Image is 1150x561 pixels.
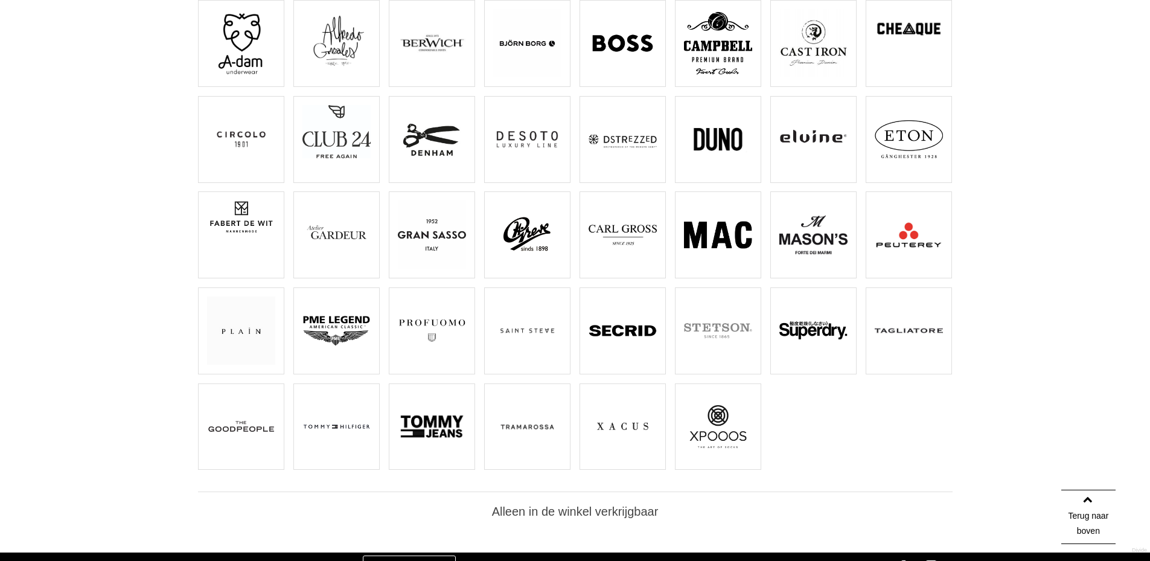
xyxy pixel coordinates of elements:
[302,393,371,461] img: TOMMY HILFIGER
[302,9,371,70] img: Alfredo Gonzales
[779,9,848,77] img: CAST IRON
[589,9,657,77] img: BOSS
[580,383,666,470] a: Xacus
[484,287,570,374] a: Saint Steve
[1132,543,1147,558] a: Divide
[302,105,371,158] img: Club 24
[866,96,952,183] a: ETON
[684,393,752,461] img: XPOOOS
[302,297,371,365] img: PME LEGEND
[684,105,752,173] img: Duno
[207,297,275,365] img: Plain
[866,191,952,278] a: PEUTEREY
[675,287,761,374] a: STETSON
[770,287,857,374] a: SUPERDRY
[484,96,570,183] a: Desoto
[198,504,953,519] h2: Alleen in de winkel verkrijgbaar
[389,287,475,374] a: PROFUOMO
[198,287,284,374] a: Plain
[675,96,761,183] a: Duno
[493,200,561,269] img: GREVE
[684,297,752,365] img: STETSON
[770,96,857,183] a: ELVINE
[875,9,943,50] img: Cheaque
[398,393,466,461] img: TOMMY JEANS
[198,191,284,278] a: FABERT DE WIT
[684,9,752,77] img: Campbell
[207,9,275,77] img: A-DAM
[207,105,275,173] img: Circolo
[875,297,943,365] img: Tagliatore
[779,200,848,269] img: Masons
[580,96,666,183] a: Dstrezzed
[293,96,380,183] a: Club 24
[293,383,380,470] a: TOMMY HILFIGER
[1061,490,1116,544] a: Terug naar boven
[398,9,466,77] img: Berwich
[770,191,857,278] a: Masons
[293,287,380,374] a: PME LEGEND
[389,383,475,470] a: TOMMY JEANS
[866,287,952,374] a: Tagliatore
[493,9,561,77] img: BJÖRN BORG
[675,383,761,470] a: XPOOOS
[589,105,657,173] img: Dstrezzed
[484,191,570,278] a: GREVE
[493,393,561,461] img: Tramarossa
[675,191,761,278] a: MAC
[198,96,284,183] a: Circolo
[589,297,657,365] img: SECRID
[779,297,848,365] img: SUPERDRY
[875,105,943,173] img: ETON
[684,200,752,269] img: MAC
[389,191,475,278] a: GRAN SASSO
[493,297,561,365] img: Saint Steve
[398,105,466,173] img: DENHAM
[302,200,371,269] img: GARDEUR
[398,200,466,269] img: GRAN SASSO
[493,105,561,173] img: Desoto
[398,297,466,365] img: PROFUOMO
[293,191,380,278] a: GARDEUR
[875,200,943,269] img: PEUTEREY
[484,383,570,470] a: Tramarossa
[207,200,275,233] img: FABERT DE WIT
[198,383,284,470] a: The Goodpeople
[779,105,848,173] img: ELVINE
[589,200,657,269] img: GROSS
[589,393,657,461] img: Xacus
[207,393,275,461] img: The Goodpeople
[580,287,666,374] a: SECRID
[389,96,475,183] a: DENHAM
[580,191,666,278] a: GROSS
